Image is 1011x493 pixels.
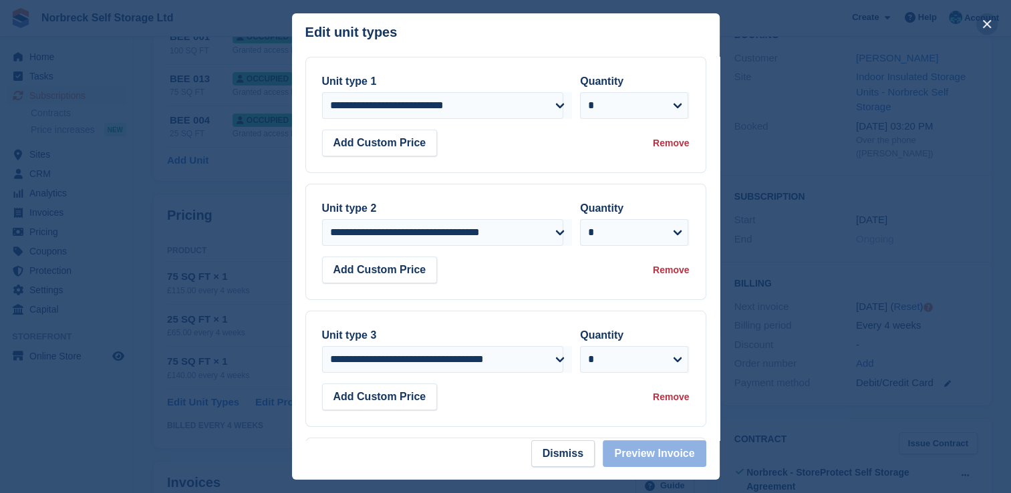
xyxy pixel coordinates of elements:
[653,263,689,277] div: Remove
[603,440,706,467] button: Preview Invoice
[322,257,438,283] button: Add Custom Price
[580,202,623,214] label: Quantity
[322,329,377,341] label: Unit type 3
[322,75,377,87] label: Unit type 1
[322,383,438,410] button: Add Custom Price
[531,440,595,467] button: Dismiss
[580,75,623,87] label: Quantity
[580,329,623,341] label: Quantity
[305,438,706,476] a: + Add another
[653,136,689,150] div: Remove
[305,25,398,40] p: Edit unit types
[322,202,377,214] label: Unit type 2
[976,13,998,35] button: close
[653,390,689,404] div: Remove
[322,130,438,156] button: Add Custom Price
